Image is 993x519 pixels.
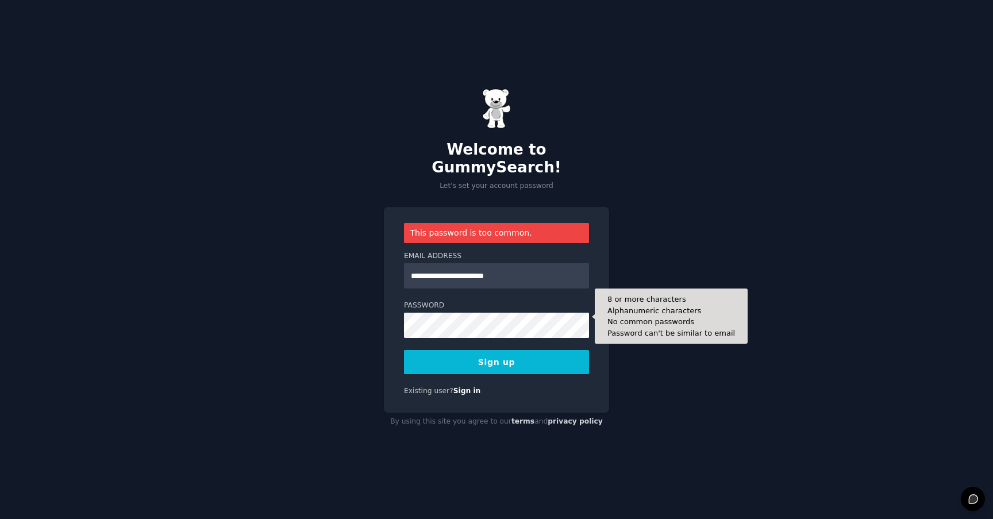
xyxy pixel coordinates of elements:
[404,301,589,311] label: Password
[404,350,589,374] button: Sign up
[384,413,609,431] div: By using this site you agree to our and
[548,417,603,425] a: privacy policy
[384,141,609,177] h2: Welcome to GummySearch!
[482,89,511,129] img: Gummy Bear
[404,251,589,262] label: Email Address
[404,387,453,395] span: Existing user?
[453,387,481,395] a: Sign in
[511,417,534,425] a: terms
[404,223,589,243] div: This password is too common.
[384,181,609,191] p: Let's set your account password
